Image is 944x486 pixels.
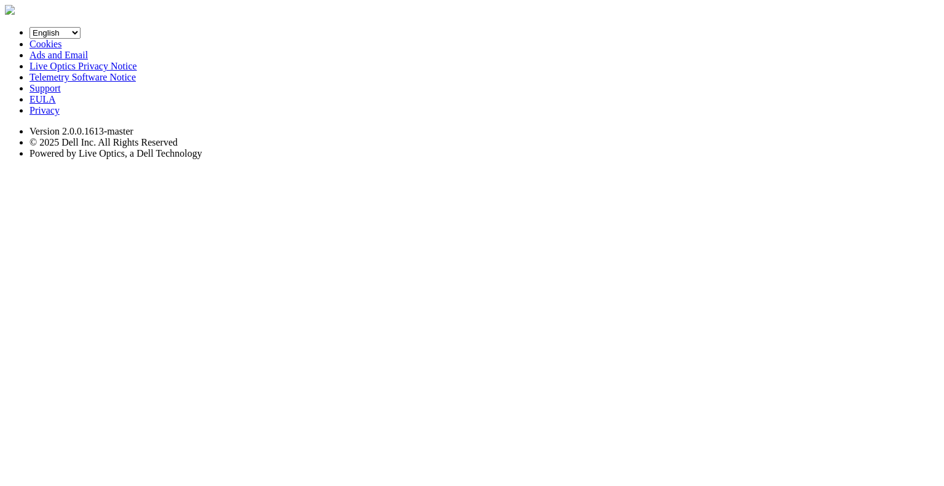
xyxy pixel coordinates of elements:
[29,61,137,71] a: Live Optics Privacy Notice
[29,94,56,104] a: EULA
[5,5,15,15] img: dell_svg_logo.svg
[29,83,61,93] a: Support
[29,50,88,60] a: Ads and Email
[29,105,60,116] a: Privacy
[29,137,939,148] li: © 2025 Dell Inc. All Rights Reserved
[29,126,939,137] li: Version 2.0.0.1613-master
[29,148,939,159] li: Powered by Live Optics, a Dell Technology
[29,72,136,82] a: Telemetry Software Notice
[29,39,61,49] a: Cookies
